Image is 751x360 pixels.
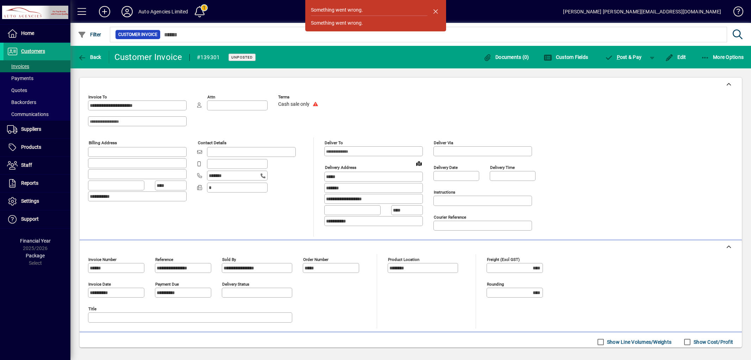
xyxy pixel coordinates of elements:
[4,175,70,192] a: Reports
[21,180,38,186] span: Reports
[434,140,453,145] mat-label: Deliver via
[155,282,179,287] mat-label: Payment due
[4,96,70,108] a: Backorders
[222,282,249,287] mat-label: Delivery status
[114,51,182,63] div: Customer Invoice
[7,63,29,69] span: Invoices
[413,158,425,169] a: View on map
[88,306,96,311] mat-label: Title
[490,165,515,170] mat-label: Delivery time
[76,51,103,63] button: Back
[231,55,253,60] span: Unposted
[663,51,688,63] button: Edit
[4,25,70,42] a: Home
[4,84,70,96] a: Quotes
[116,5,138,18] button: Profile
[483,54,529,60] span: Documents (0)
[76,28,103,41] button: Filter
[7,111,49,117] span: Communications
[487,282,504,287] mat-label: Rounding
[118,31,157,38] span: Customer Invoice
[544,54,588,60] span: Custom Fields
[21,30,34,36] span: Home
[434,215,466,220] mat-label: Courier Reference
[21,198,39,204] span: Settings
[303,257,328,262] mat-label: Order number
[699,51,746,63] button: More Options
[222,257,236,262] mat-label: Sold by
[4,60,70,72] a: Invoices
[21,216,39,222] span: Support
[482,51,531,63] button: Documents (0)
[665,54,686,60] span: Edit
[728,1,742,24] a: Knowledge Base
[4,139,70,156] a: Products
[542,51,590,63] button: Custom Fields
[93,5,116,18] button: Add
[21,48,45,54] span: Customers
[20,238,51,244] span: Financial Year
[4,210,70,228] a: Support
[325,140,343,145] mat-label: Deliver To
[155,257,173,262] mat-label: Reference
[487,257,520,262] mat-label: Freight (excl GST)
[88,94,107,99] mat-label: Invoice To
[434,190,455,195] mat-label: Instructions
[21,162,32,168] span: Staff
[78,54,101,60] span: Back
[88,282,111,287] mat-label: Invoice date
[26,253,45,258] span: Package
[7,99,36,105] span: Backorders
[88,257,117,262] mat-label: Invoice number
[606,338,671,346] label: Show Line Volumes/Weights
[4,108,70,120] a: Communications
[278,102,309,107] span: Cash sale only
[563,6,721,17] div: [PERSON_NAME] [PERSON_NAME][EMAIL_ADDRESS][DOMAIN_NAME]
[617,54,620,60] span: P
[21,126,41,132] span: Suppliers
[70,51,109,63] app-page-header-button: Back
[601,51,645,63] button: Post & Pay
[4,157,70,174] a: Staff
[7,87,27,93] span: Quotes
[701,54,744,60] span: More Options
[605,54,642,60] span: ost & Pay
[7,75,33,81] span: Payments
[434,165,458,170] mat-label: Delivery date
[4,72,70,84] a: Payments
[78,32,101,37] span: Filter
[207,94,215,99] mat-label: Attn
[138,6,188,17] div: Auto Agencies Limited
[388,257,419,262] mat-label: Product location
[4,193,70,210] a: Settings
[692,338,733,346] label: Show Cost/Profit
[197,52,220,63] div: #139301
[278,95,320,99] span: Terms
[21,144,41,150] span: Products
[4,121,70,138] a: Suppliers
